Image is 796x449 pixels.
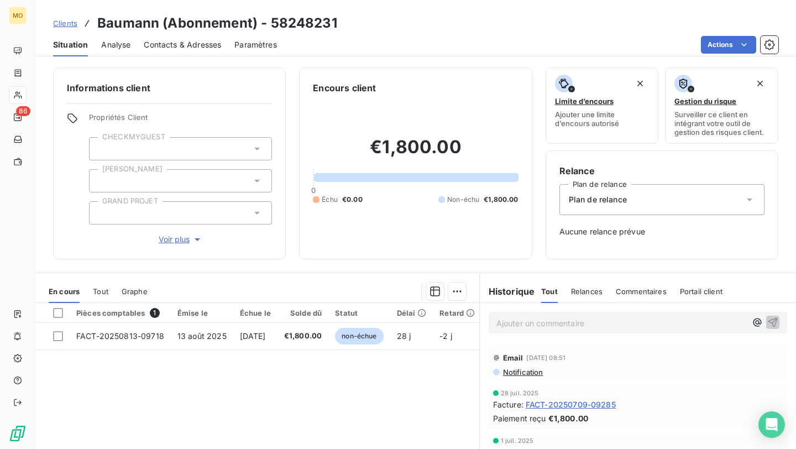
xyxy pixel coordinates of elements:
button: Limite d’encoursAjouter une limite d’encours autorisé [546,67,659,144]
span: 1 juil. 2025 [501,437,534,444]
div: Échue le [240,309,271,317]
div: MO [9,7,27,24]
span: Aucune relance prévue [559,226,764,237]
span: Limite d’encours [555,97,614,106]
span: Relances [571,287,603,296]
span: Graphe [122,287,148,296]
span: 13 août 2025 [177,331,227,341]
h6: Historique [480,285,535,298]
h6: Encours client [313,81,376,95]
span: Situation [53,39,88,50]
div: Émise le [177,309,227,317]
span: Paiement reçu [493,413,546,424]
button: Actions [701,36,756,54]
span: Plan de relance [569,194,627,205]
input: Ajouter une valeur [98,176,107,186]
span: -2 j [439,331,452,341]
input: Ajouter une valeur [98,144,107,154]
span: Tout [93,287,108,296]
span: 28 j [397,331,411,341]
div: Solde dû [284,309,322,317]
span: €0.00 [342,195,363,205]
span: Portail client [680,287,722,296]
span: Surveiller ce client en intégrant votre outil de gestion des risques client. [674,110,769,137]
div: Pièces comptables [76,308,164,318]
span: 28 juil. 2025 [501,390,539,396]
span: [DATE] 08:51 [526,354,565,361]
span: Voir plus [159,234,203,245]
span: Propriétés Client [89,113,272,128]
button: Voir plus [89,233,272,246]
h6: Informations client [67,81,272,95]
span: Facture : [493,399,523,410]
span: Ajouter une limite d’encours autorisé [555,110,650,128]
span: non-échue [335,328,383,344]
span: Commentaires [616,287,667,296]
span: Contacts & Adresses [144,39,221,50]
div: Délai [397,309,427,317]
span: €1,800.00 [548,413,588,424]
h6: Relance [559,164,764,177]
span: 0 [311,186,316,195]
span: 1 [150,308,160,318]
span: Analyse [101,39,130,50]
h3: Baumann (Abonnement) - 58248231 [97,13,337,33]
span: Tout [541,287,558,296]
input: Ajouter une valeur [98,208,107,218]
span: [DATE] [240,331,266,341]
span: Non-échu [447,195,479,205]
span: FACT-20250813-09718 [76,331,164,341]
span: €1,800.00 [284,331,322,342]
span: €1,800.00 [484,195,518,205]
span: Notification [502,368,543,377]
button: Gestion du risqueSurveiller ce client en intégrant votre outil de gestion des risques client. [665,67,778,144]
span: Email [503,353,523,362]
span: 86 [16,106,30,116]
span: Clients [53,19,77,28]
span: En cours [49,287,80,296]
div: Open Intercom Messenger [758,411,785,438]
div: Statut [335,309,383,317]
div: Retard [439,309,475,317]
a: Clients [53,18,77,29]
h2: €1,800.00 [313,136,518,169]
span: Gestion du risque [674,97,736,106]
span: Paramètres [234,39,277,50]
img: Logo LeanPay [9,425,27,442]
span: FACT-20250709-09285 [526,399,616,410]
span: Échu [322,195,338,205]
